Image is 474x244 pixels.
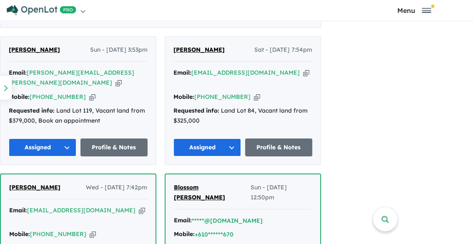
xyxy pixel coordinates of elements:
[173,107,219,114] strong: Requested info:
[9,184,60,191] span: [PERSON_NAME]
[174,230,195,238] strong: Mobile:
[30,230,86,238] a: [PHONE_NUMBER]
[251,183,312,203] span: Sun - [DATE] 12:50pm
[9,183,60,193] a: [PERSON_NAME]
[173,69,191,76] strong: Email:
[173,45,225,55] a: [PERSON_NAME]
[303,68,309,77] button: Copy
[90,45,148,55] span: Sun - [DATE] 3:53pm
[254,45,312,55] span: Sat - [DATE] 7:54pm
[9,93,30,101] strong: Mobile:
[9,230,30,238] strong: Mobile:
[173,46,225,53] span: [PERSON_NAME]
[173,93,194,101] strong: Mobile:
[245,138,313,156] a: Profile & Notes
[27,206,135,214] a: [EMAIL_ADDRESS][DOMAIN_NAME]
[194,93,251,101] a: [PHONE_NUMBER]
[30,93,86,101] a: [PHONE_NUMBER]
[173,106,312,126] div: Land Lot 84, Vacant land from $325,000
[254,93,260,101] button: Copy
[86,183,147,193] span: Wed - [DATE] 7:42pm
[9,45,60,55] a: [PERSON_NAME]
[9,69,27,76] strong: Email:
[173,138,241,156] button: Assigned
[191,69,300,76] a: [EMAIL_ADDRESS][DOMAIN_NAME]
[174,216,192,224] strong: Email:
[9,106,148,126] div: Land Lot 119, Vacant land from $379,000, Book an appointment
[7,5,76,15] img: Openlot PRO Logo White
[89,93,95,101] button: Copy
[9,46,60,53] span: [PERSON_NAME]
[356,6,472,14] button: Toggle navigation
[9,138,76,156] button: Assigned
[90,230,96,239] button: Copy
[139,206,145,215] button: Copy
[9,69,134,86] a: [PERSON_NAME][EMAIL_ADDRESS][PERSON_NAME][DOMAIN_NAME]
[174,184,225,201] span: Blossom [PERSON_NAME]
[174,183,251,203] a: Blossom [PERSON_NAME]
[80,138,148,156] a: Profile & Notes
[9,206,27,214] strong: Email:
[9,107,55,114] strong: Requested info:
[115,78,122,87] button: Copy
